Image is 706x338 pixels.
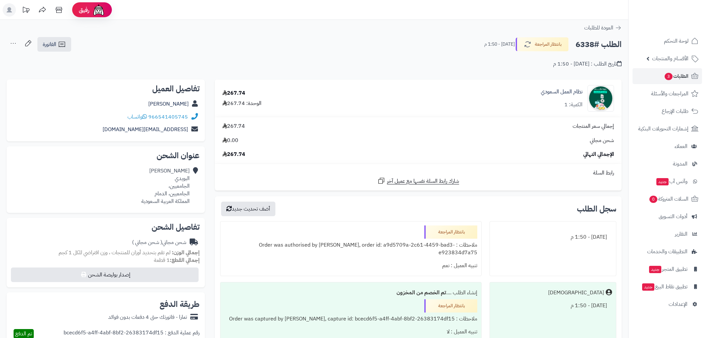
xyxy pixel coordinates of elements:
[37,37,71,52] a: الفاتورة
[132,238,162,246] span: ( شحن مجاني )
[18,3,34,18] a: تحديثات المنصة
[387,177,459,185] span: شارك رابط السلة نفسها مع عميل آخر
[633,279,702,295] a: تطبيق نقاط البيعجديد
[590,137,614,144] span: شحن مجاني
[659,212,687,221] span: أدوات التسويق
[633,103,702,119] a: طلبات الإرجاع
[649,194,688,204] span: السلات المتروكة
[633,296,702,312] a: الإعدادات
[662,107,688,116] span: طلبات الإرجاع
[148,113,188,121] a: 966541405745
[577,205,616,213] h3: سجل الطلب
[638,124,688,133] span: إشعارات التحويلات البنكية
[669,300,687,309] span: الإعدادات
[633,226,702,242] a: التقارير
[664,72,688,81] span: الطلبات
[224,286,477,299] div: إنشاء الطلب ....
[673,159,687,169] span: المدونة
[648,265,687,274] span: تطبيق المتجر
[633,86,702,102] a: المراجعات والأسئلة
[424,225,477,239] div: بانتظار المراجعة
[172,249,200,257] strong: إجمالي الوزن:
[222,137,238,144] span: 0.00
[633,209,702,224] a: أدوات التسويق
[154,256,200,264] small: 1 قطعة
[665,73,673,80] span: 3
[377,177,459,185] a: شارك رابط السلة نفسها مع عميل آخر
[12,152,200,160] h2: عنوان الشحن
[633,191,702,207] a: السلات المتروكة0
[79,6,89,14] span: رفيق
[141,167,190,205] div: [PERSON_NAME] البويدي الجامعيين، الجامعيين، الدمام المملكة العربية السعودية
[647,247,687,256] span: التطبيقات والخدمات
[633,33,702,49] a: لوحة التحكم
[649,266,661,273] span: جديد
[573,122,614,130] span: إجمالي سعر المنتجات
[59,249,170,257] span: لم تقم بتحديد أوزان للمنتجات ، وزن افتراضي للكل 1 كجم
[516,37,569,51] button: بانتظار المراجعة
[12,223,200,231] h2: تفاصيل الشحن
[641,282,687,291] span: تطبيق نقاط البيع
[564,101,583,109] div: الكمية: 1
[583,151,614,158] span: الإجمالي النهائي
[633,68,702,84] a: الطلبات3
[132,239,186,246] div: شحن مجاني
[43,40,56,48] span: الفاتورة
[633,173,702,189] a: وآتس آبجديد
[675,142,687,151] span: العملاء
[222,122,245,130] span: 267.74
[108,314,187,321] div: تمارا - فاتورتك حتى 4 دفعات بدون فوائد
[217,169,619,177] div: رابط السلة
[221,202,275,216] button: أضف تحديث جديد
[651,89,688,98] span: المراجعات والأسئلة
[224,239,477,259] div: ملاحظات : Order was authorised by [PERSON_NAME], order id: a9d5709a-2c61-4459-bad3-e923834d7a75
[675,229,687,239] span: التقارير
[397,289,446,297] b: تم الخصم من المخزون
[642,283,654,291] span: جديد
[649,196,657,203] span: 0
[656,178,669,185] span: جديد
[12,85,200,93] h2: تفاصيل العميل
[424,299,477,313] div: بانتظار المراجعة
[633,121,702,137] a: إشعارات التحويلات البنكية
[588,85,614,112] img: 1752417431-%D9%86%D8%B8%D8%A7%D9%85%20%D8%A7%D9%84%D8%B9%D9%85%D9%84%20%D8%A7%D9%84%D8%B3%D8%B9%D...
[148,100,189,108] a: [PERSON_NAME]
[224,259,477,272] div: تنبيه العميل : نعم
[222,100,261,107] div: الوحدة: 267.74
[656,177,687,186] span: وآتس آب
[92,3,105,17] img: ai-face.png
[633,244,702,260] a: التطبيقات والخدمات
[494,231,612,244] div: [DATE] - 1:50 م
[11,267,199,282] button: إصدار بوليصة الشحن
[224,313,477,325] div: ملاحظات : Order was captured by [PERSON_NAME], capture id: bcecd6f5-a4ff-4abf-8bf2-26383174df15
[584,24,622,32] a: العودة للطلبات
[664,36,688,46] span: لوحة التحكم
[222,89,245,97] div: 267.74
[541,88,583,96] a: نظام العمل السعودي
[553,60,622,68] div: تاريخ الطلب : [DATE] - 1:50 م
[584,24,613,32] span: العودة للطلبات
[103,125,188,133] a: [EMAIL_ADDRESS][DOMAIN_NAME]
[576,38,622,51] h2: الطلب #6338
[127,113,147,121] a: واتساب
[652,54,688,63] span: الأقسام والمنتجات
[633,138,702,154] a: العملاء
[548,289,604,297] div: [DEMOGRAPHIC_DATA]
[661,16,700,30] img: logo-2.png
[170,256,200,264] strong: إجمالي القطع:
[494,299,612,312] div: [DATE] - 1:50 م
[484,41,515,48] small: [DATE] - 1:50 م
[15,330,32,338] span: تم الدفع
[222,151,245,158] span: 267.74
[633,261,702,277] a: تطبيق المتجرجديد
[160,300,200,308] h2: طريقة الدفع
[633,156,702,172] a: المدونة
